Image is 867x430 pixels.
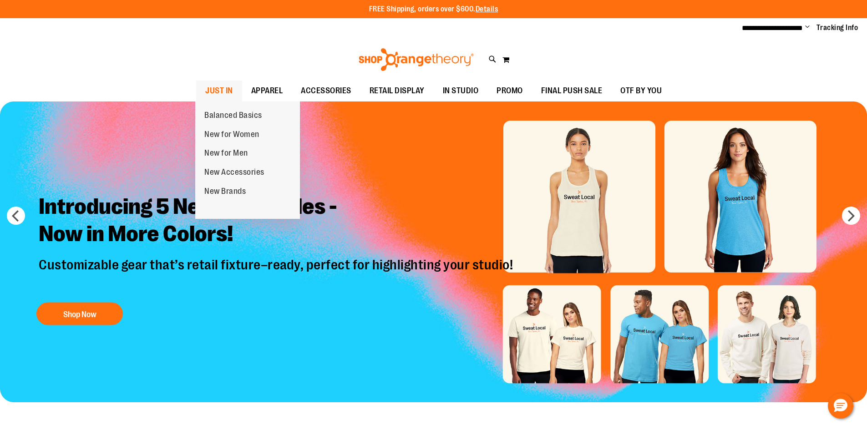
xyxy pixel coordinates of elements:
a: APPAREL [242,81,292,101]
span: IN STUDIO [443,81,479,101]
span: ACCESSORIES [301,81,351,101]
a: OTF BY YOU [611,81,671,101]
span: New Brands [204,187,246,198]
button: prev [7,207,25,225]
span: FINAL PUSH SALE [541,81,603,101]
a: FINAL PUSH SALE [532,81,612,101]
a: Balanced Basics [195,106,271,125]
span: OTF BY YOU [620,81,662,101]
a: New Brands [195,182,255,201]
span: Balanced Basics [204,111,262,122]
span: APPAREL [251,81,283,101]
a: ACCESSORIES [292,81,360,101]
a: JUST IN [196,81,242,101]
span: New for Men [204,148,248,160]
span: JUST IN [205,81,233,101]
span: New Accessories [204,167,264,179]
p: FREE Shipping, orders over $600. [369,4,498,15]
p: Customizable gear that’s retail fixture–ready, perfect for highlighting your studio! [32,256,522,293]
a: PROMO [487,81,532,101]
a: IN STUDIO [434,81,488,101]
button: Shop Now [36,302,123,325]
a: New for Men [195,144,257,163]
span: PROMO [497,81,523,101]
button: next [842,207,860,225]
button: Hello, have a question? Let’s chat. [828,393,853,419]
a: Tracking Info [816,23,858,33]
a: Introducing 5 New City Styles -Now in More Colors! Customizable gear that’s retail fixture–ready,... [32,186,522,329]
span: RETAIL DISPLAY [370,81,425,101]
a: New Accessories [195,163,274,182]
ul: JUST IN [195,101,300,219]
a: Details [476,5,498,13]
span: New for Women [204,130,259,141]
a: RETAIL DISPLAY [360,81,434,101]
button: Account menu [805,23,810,32]
h2: Introducing 5 New City Styles - Now in More Colors! [32,186,522,256]
a: New for Women [195,125,269,144]
img: Shop Orangetheory [357,48,475,71]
